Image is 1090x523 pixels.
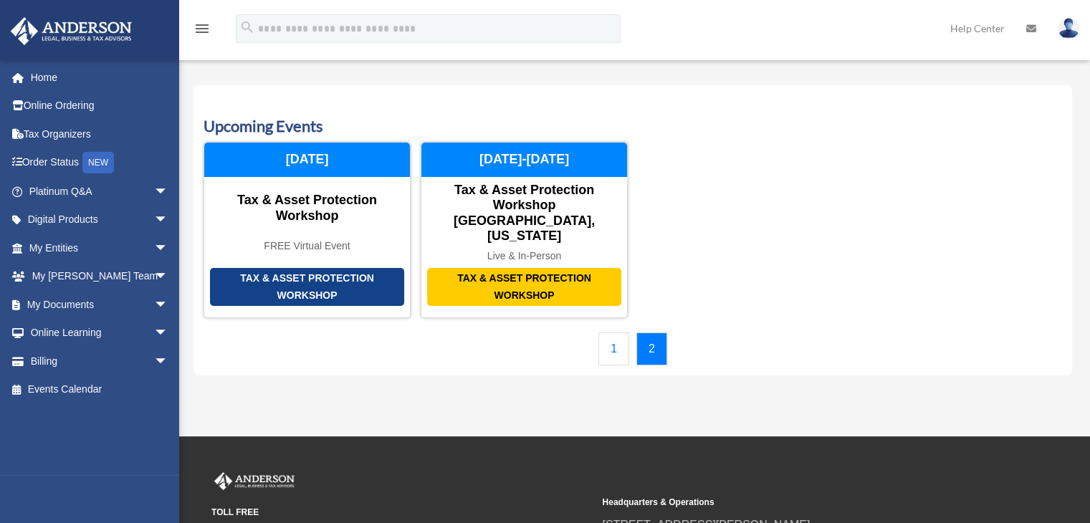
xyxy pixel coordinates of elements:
[204,193,410,224] div: Tax & Asset Protection Workshop
[154,262,183,292] span: arrow_drop_down
[10,63,190,92] a: Home
[154,290,183,320] span: arrow_drop_down
[10,120,190,148] a: Tax Organizers
[10,206,190,234] a: Digital Productsarrow_drop_down
[10,262,190,291] a: My [PERSON_NAME] Teamarrow_drop_down
[421,143,627,177] div: [DATE]-[DATE]
[598,332,629,365] a: 1
[421,250,627,262] div: Live & In-Person
[421,142,628,318] a: Tax & Asset Protection Workshop Tax & Asset Protection Workshop [GEOGRAPHIC_DATA], [US_STATE] Liv...
[10,177,190,206] a: Platinum Q&Aarrow_drop_down
[10,92,190,120] a: Online Ordering
[10,234,190,262] a: My Entitiesarrow_drop_down
[193,20,211,37] i: menu
[82,152,114,173] div: NEW
[193,25,211,37] a: menu
[10,319,190,347] a: Online Learningarrow_drop_down
[210,268,404,306] div: Tax & Asset Protection Workshop
[154,177,183,206] span: arrow_drop_down
[154,234,183,263] span: arrow_drop_down
[204,240,410,252] div: FREE Virtual Event
[154,319,183,348] span: arrow_drop_down
[204,115,1062,138] h3: Upcoming Events
[636,332,667,365] a: 2
[154,206,183,235] span: arrow_drop_down
[154,347,183,376] span: arrow_drop_down
[211,472,297,491] img: Anderson Advisors Platinum Portal
[10,347,190,375] a: Billingarrow_drop_down
[10,375,183,404] a: Events Calendar
[421,183,627,244] div: Tax & Asset Protection Workshop [GEOGRAPHIC_DATA], [US_STATE]
[427,268,621,306] div: Tax & Asset Protection Workshop
[239,19,255,35] i: search
[10,290,190,319] a: My Documentsarrow_drop_down
[204,142,411,318] a: Tax & Asset Protection Workshop Tax & Asset Protection Workshop FREE Virtual Event [DATE]
[10,148,190,178] a: Order StatusNEW
[602,495,983,510] small: Headquarters & Operations
[1058,18,1079,39] img: User Pic
[6,17,136,45] img: Anderson Advisors Platinum Portal
[204,143,410,177] div: [DATE]
[211,505,592,520] small: TOLL FREE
